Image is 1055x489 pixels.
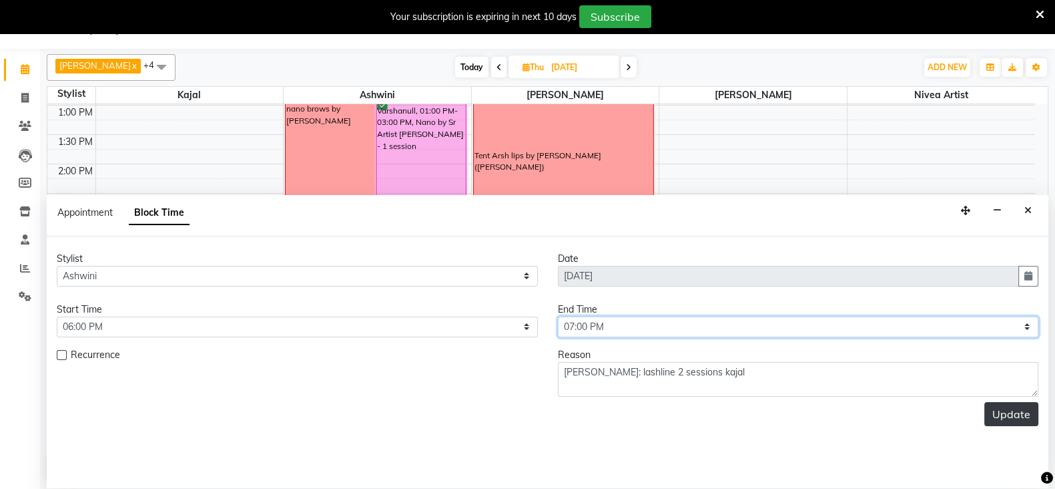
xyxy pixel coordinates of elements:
[984,402,1038,426] button: Update
[472,87,659,104] span: [PERSON_NAME]
[57,252,538,266] div: Stylist
[390,10,577,24] div: Your subscription is expiring in next 10 days
[131,60,137,71] a: x
[519,62,547,72] span: Thu
[57,303,538,317] div: Start Time
[558,252,1039,266] div: Date
[376,104,466,218] div: Varshanull, 01:00 PM-03:00 PM, Nano by Sr Artist [PERSON_NAME] - 1 session
[558,303,1039,317] div: End Time
[96,87,284,104] span: Kajal
[71,348,120,365] span: Recurrence
[47,87,95,101] div: Stylist
[847,87,1035,104] span: Nivea Artist
[55,135,95,149] div: 1:30 PM
[59,60,131,71] span: [PERSON_NAME]
[474,150,653,174] div: Tent Arsh lips by [PERSON_NAME] ([PERSON_NAME])
[284,87,471,104] span: Ashwini
[928,62,967,72] span: ADD NEW
[57,206,113,218] span: Appointment
[558,266,1020,287] input: yyyy-mm-dd
[547,57,614,77] input: 2025-09-04
[1018,200,1038,221] button: Close
[579,5,651,28] button: Subscribe
[924,58,970,77] button: ADD NEW
[55,194,95,208] div: 2:30 PM
[659,87,847,104] span: [PERSON_NAME]
[455,57,488,77] span: Today
[55,106,95,120] div: 1:00 PM
[55,164,95,178] div: 2:00 PM
[129,201,190,225] span: Block Time
[558,348,1039,362] div: Reason
[143,59,164,70] span: +4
